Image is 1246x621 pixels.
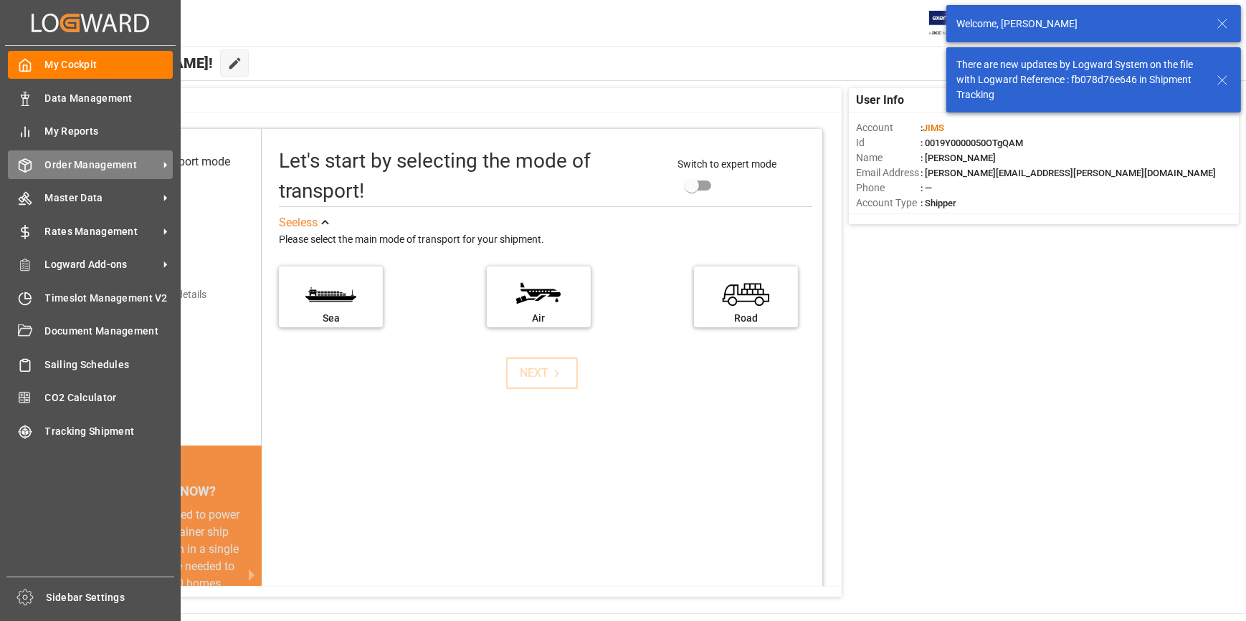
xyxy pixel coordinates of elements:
div: NEXT [520,365,564,382]
a: Sailing Schedules [8,350,173,378]
span: Switch to expert mode [678,158,777,170]
span: Sailing Schedules [45,357,173,372]
span: My Reports [45,124,173,139]
div: Sea [286,311,376,326]
span: Rates Management [45,224,158,239]
span: Logward Add-ons [45,257,158,272]
span: : — [921,183,932,193]
span: : [PERSON_NAME][EMAIL_ADDRESS][PERSON_NAME][DOMAIN_NAME] [921,168,1216,178]
div: Road [701,311,791,326]
span: JIMS [923,122,944,133]
a: Timeslot Management V2 [8,284,173,312]
span: Tracking Shipment [45,424,173,439]
a: Tracking Shipment [8,417,173,445]
span: Document Management [45,324,173,339]
span: Order Management [45,158,158,173]
div: See less [279,214,318,231]
span: Phone [856,180,921,196]
a: My Reports [8,117,173,145]
span: My Cockpit [45,57,173,72]
img: Exertis%20JAM%20-%20Email%20Logo.jpg_1722504956.jpg [929,11,979,36]
span: Account Type [856,196,921,211]
button: NEXT [506,357,578,389]
span: : [921,122,944,133]
div: Air [494,311,584,326]
span: Timeslot Management V2 [45,291,173,306]
span: User Info [856,92,904,109]
span: Name [856,150,921,165]
span: Data Management [45,91,173,106]
div: Please select the main mode of transport for your shipment. [279,231,812,249]
div: There are new updates by Logward System on the file with Logward Reference : fb078d76e646 in Ship... [956,57,1203,102]
a: My Cockpit [8,51,173,79]
div: Select transport mode [119,153,230,170]
span: Email Address [856,165,921,180]
div: Let's start by selecting the mode of transport! [279,146,663,206]
a: CO2 Calculator [8,384,173,412]
span: Id [856,135,921,150]
span: Account [856,120,921,135]
a: Document Management [8,317,173,345]
span: CO2 Calculator [45,390,173,405]
div: Welcome, [PERSON_NAME] [956,16,1203,32]
span: Master Data [45,191,158,206]
span: Sidebar Settings [47,590,175,605]
span: : Shipper [921,198,956,208]
span: : 0019Y0000050OTgQAM [921,138,1023,148]
a: Data Management [8,84,173,112]
span: : [PERSON_NAME] [921,153,996,163]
